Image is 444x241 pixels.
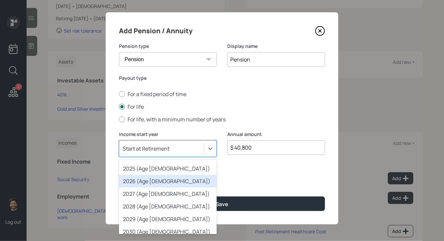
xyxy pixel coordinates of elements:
label: Payout type [119,75,325,81]
div: 2028 (Age [DEMOGRAPHIC_DATA]) [119,200,217,213]
div: 2025 (Age [DEMOGRAPHIC_DATA]) [119,162,217,175]
div: 2030 (Age [DEMOGRAPHIC_DATA]) [119,225,217,238]
label: Display name [227,43,325,50]
div: Start at Retirement [123,145,169,152]
div: Save [216,200,228,208]
label: For a fixed period of time [119,90,325,98]
div: 2027 (Age [DEMOGRAPHIC_DATA]) [119,187,217,200]
div: 2029 (Age [DEMOGRAPHIC_DATA]) [119,213,217,225]
button: Save [119,196,325,211]
h4: Add Pension / Annuity [119,26,192,36]
label: Income start year [119,131,217,138]
label: For life, with a minimum number of years [119,116,325,123]
label: Annual amount [227,131,325,138]
label: For life [119,103,325,110]
div: 2026 (Age [DEMOGRAPHIC_DATA]) [119,175,217,187]
label: Pension type [119,43,217,50]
